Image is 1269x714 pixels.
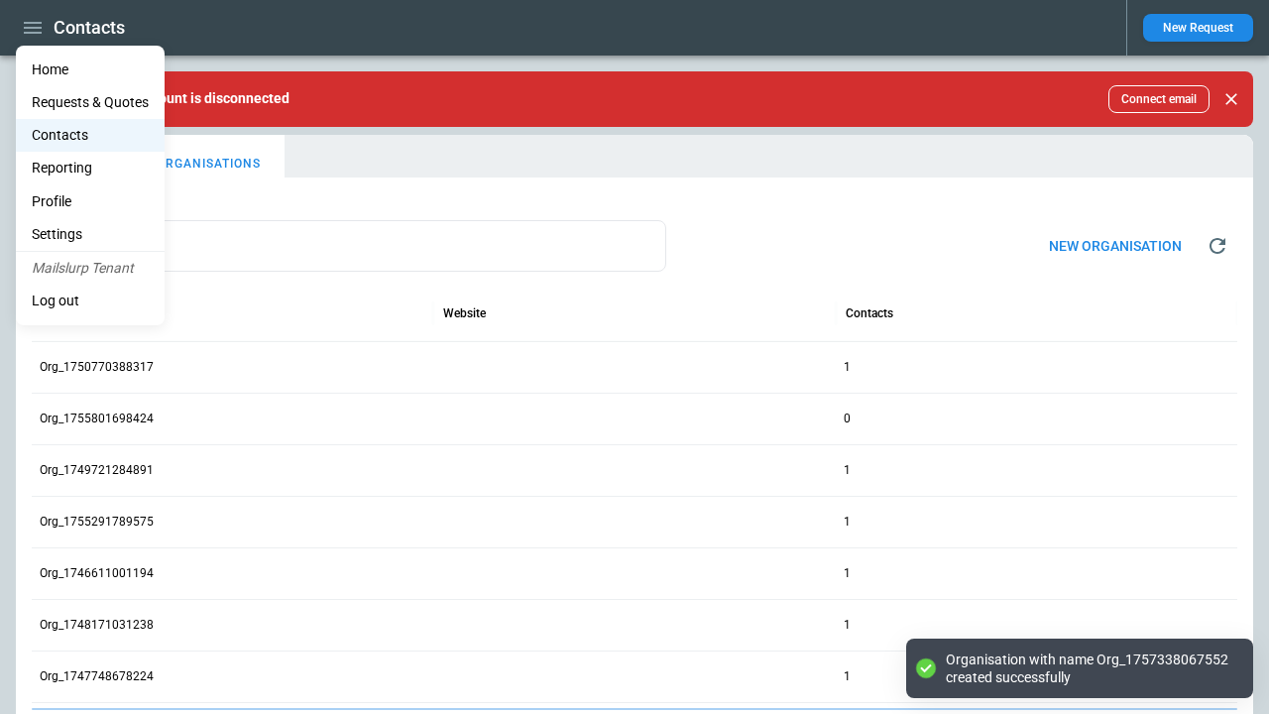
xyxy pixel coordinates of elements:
[16,54,165,86] a: Home
[16,185,165,218] a: Profile
[16,252,165,285] li: Mailslurp Tenant
[16,152,165,184] a: Reporting
[16,119,165,152] a: Contacts
[16,86,165,119] a: Requests & Quotes
[16,285,165,317] li: Log out
[16,218,165,251] a: Settings
[946,651,1233,686] div: Organisation with name Org_1757338067552 created successfully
